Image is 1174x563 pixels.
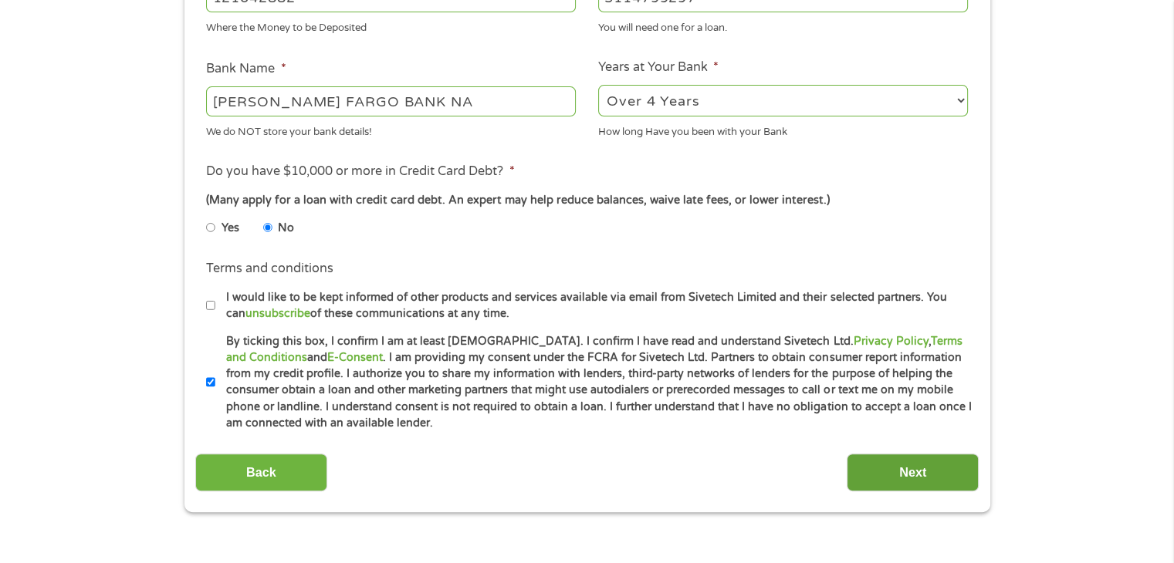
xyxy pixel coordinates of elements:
input: Next [847,453,979,491]
label: Do you have $10,000 or more in Credit Card Debt? [206,164,514,180]
label: No [278,220,294,237]
div: How long Have you been with your Bank [598,119,968,140]
div: Where the Money to be Deposited [206,15,576,36]
label: Years at Your Bank [598,59,719,76]
label: I would like to be kept informed of other products and services available via email from Sivetech... [215,289,973,322]
label: Yes [222,220,239,237]
a: E-Consent [327,351,383,364]
a: Privacy Policy [853,335,928,348]
input: Back [195,453,327,491]
label: Bank Name [206,61,286,77]
a: unsubscribe [245,307,310,320]
div: We do NOT store your bank details! [206,119,576,140]
div: (Many apply for a loan with credit card debt. An expert may help reduce balances, waive late fees... [206,192,967,209]
div: You will need one for a loan. [598,15,968,36]
a: Terms and Conditions [226,335,962,364]
label: By ticking this box, I confirm I am at least [DEMOGRAPHIC_DATA]. I confirm I have read and unders... [215,333,973,432]
label: Terms and conditions [206,261,333,277]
